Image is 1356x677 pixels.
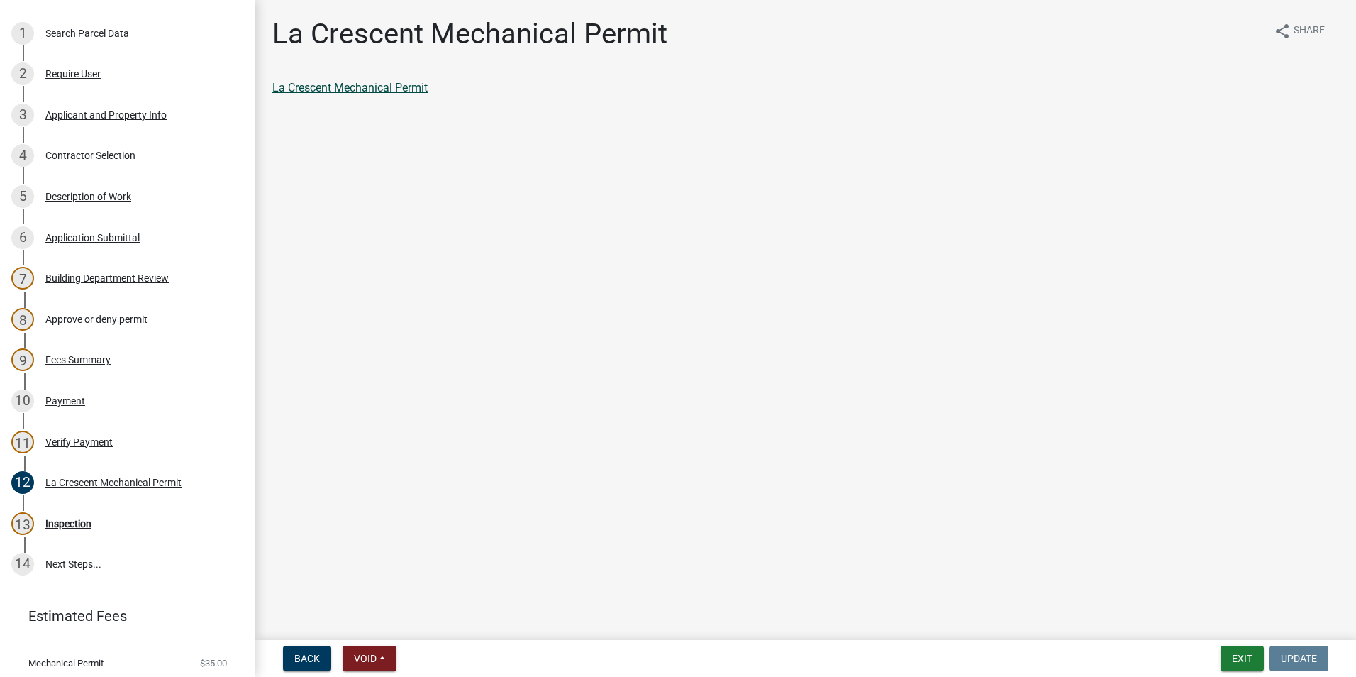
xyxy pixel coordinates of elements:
span: $35.00 [200,659,227,668]
a: Estimated Fees [11,602,233,630]
div: Inspection [45,519,91,529]
div: Building Department Review [45,273,169,283]
button: shareShare [1262,17,1336,45]
div: 5 [11,185,34,208]
div: 14 [11,553,34,576]
div: 3 [11,104,34,126]
div: 13 [11,512,34,535]
div: 9 [11,348,34,371]
div: Payment [45,396,85,406]
div: 1 [11,22,34,45]
button: Exit [1221,646,1264,671]
h1: La Crescent Mechanical Permit [272,17,667,51]
a: La Crescent Mechanical Permit [272,81,428,94]
div: Application Submittal [45,233,140,243]
div: Approve or deny permit [45,314,148,324]
div: 12 [11,471,34,494]
div: Require User [45,69,101,79]
div: 10 [11,390,34,412]
span: Mechanical Permit [28,659,104,668]
div: 6 [11,226,34,249]
div: La Crescent Mechanical Permit [45,478,182,488]
div: 8 [11,308,34,331]
div: Fees Summary [45,355,111,365]
span: Back [294,653,320,664]
span: Void [354,653,377,664]
div: Contractor Selection [45,150,135,160]
div: Search Parcel Data [45,28,129,38]
span: Share [1294,23,1325,40]
div: 4 [11,144,34,167]
div: 7 [11,267,34,290]
div: 11 [11,431,34,453]
div: Description of Work [45,192,131,202]
span: Update [1281,653,1317,664]
button: Back [283,646,331,671]
div: 2 [11,62,34,85]
div: Applicant and Property Info [45,110,167,120]
i: share [1274,23,1291,40]
button: Update [1269,646,1328,671]
button: Void [343,646,396,671]
div: Verify Payment [45,437,113,447]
